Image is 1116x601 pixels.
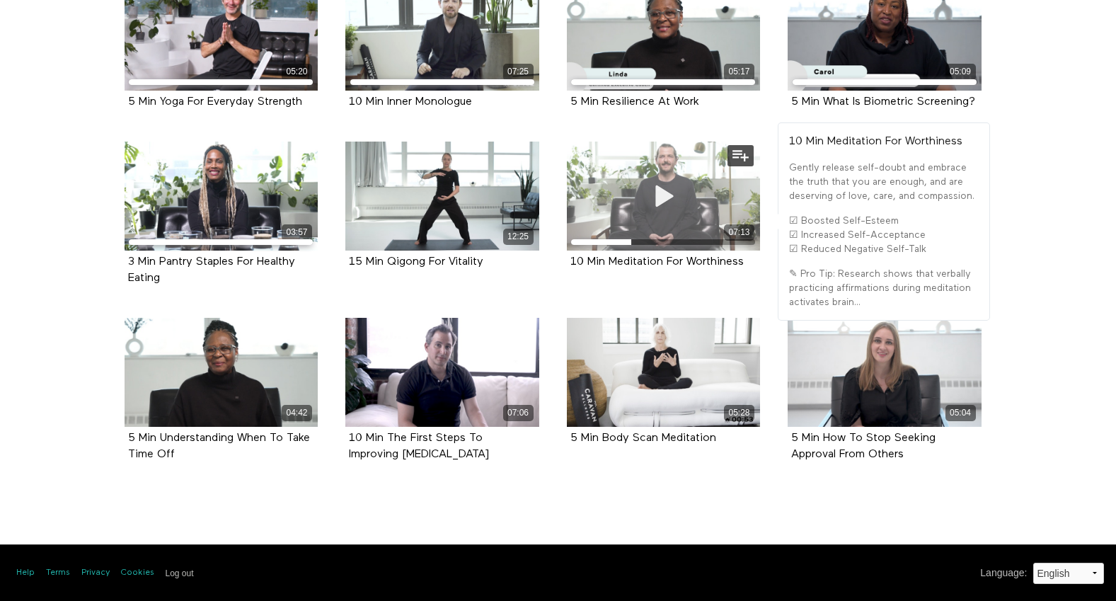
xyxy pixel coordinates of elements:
[945,405,976,421] div: 05:04
[789,267,979,310] p: ✎ Pro Tip: Research shows that verbally practicing affirmations during meditation activates brain...
[128,96,302,108] strong: 5 Min Yoga For Everyday Strength
[567,318,761,427] a: 5 Min Body Scan Meditation 05:28
[503,64,534,80] div: 07:25
[788,318,982,427] a: 5 Min How To Stop Seeking Approval From Others 05:04
[121,567,154,579] a: Cookies
[789,161,979,204] p: Gently release self-doubt and embrace the truth that you are enough, and are deserving of love, c...
[128,256,295,283] a: 3 Min Pantry Staples For Healthy Eating
[724,405,754,421] div: 05:28
[282,405,312,421] div: 04:42
[791,96,975,108] strong: 5 Min What Is Biometric Screening?
[503,405,534,421] div: 07:06
[570,256,744,268] strong: 10 Min Meditation For Worthiness
[349,256,483,268] strong: 15 Min Qigong For Vitality
[570,256,744,267] a: 10 Min Meditation For Worthiness
[789,214,979,257] p: ☑ Boosted Self-Esteem ☑ Increased Self-Acceptance ☑ Reduced Negative Self-Talk
[724,64,754,80] div: 05:17
[16,567,35,579] a: Help
[128,433,310,460] strong: 5 Min Understanding When To Take Time Off
[349,96,472,108] strong: 10 Min Inner Monologue
[128,256,295,284] strong: 3 Min Pantry Staples For Healthy Eating
[503,229,534,245] div: 12:25
[570,433,716,443] a: 5 Min Body Scan Meditation
[791,433,936,460] strong: 5 Min How To Stop Seeking Approval From Others
[791,96,975,107] a: 5 Min What Is Biometric Screening?
[789,136,962,147] strong: 10 Min Meditation For Worthiness
[349,433,489,459] a: 10 Min The First Steps To Improving [MEDICAL_DATA]
[945,64,976,80] div: 05:09
[791,433,936,459] a: 5 Min How To Stop Seeking Approval From Others
[345,318,539,427] a: 10 Min The First Steps To Improving Insomnia 07:06
[570,96,699,107] a: 5 Min Resilience At Work
[166,568,194,578] input: Log out
[727,145,754,166] button: Add to my list
[125,318,318,427] a: 5 Min Understanding When To Take Time Off 04:42
[81,567,110,579] a: Privacy
[282,224,312,241] div: 03:57
[349,256,483,267] a: 15 Min Qigong For Vitality
[724,224,754,241] div: 07:13
[980,566,1027,580] label: Language :
[570,96,699,108] strong: 5 Min Resilience At Work
[345,142,539,251] a: 15 Min Qigong For Vitality 12:25
[128,96,302,107] a: 5 Min Yoga For Everyday Strength
[567,142,761,251] a: 10 Min Meditation For Worthiness 07:13
[349,96,472,107] a: 10 Min Inner Monologue
[125,142,318,251] a: 3 Min Pantry Staples For Healthy Eating 03:57
[349,433,489,460] strong: 10 Min The First Steps To Improving Insomnia
[282,64,312,80] div: 05:20
[128,433,310,459] a: 5 Min Understanding When To Take Time Off
[570,433,716,444] strong: 5 Min Body Scan Meditation
[46,567,70,579] a: Terms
